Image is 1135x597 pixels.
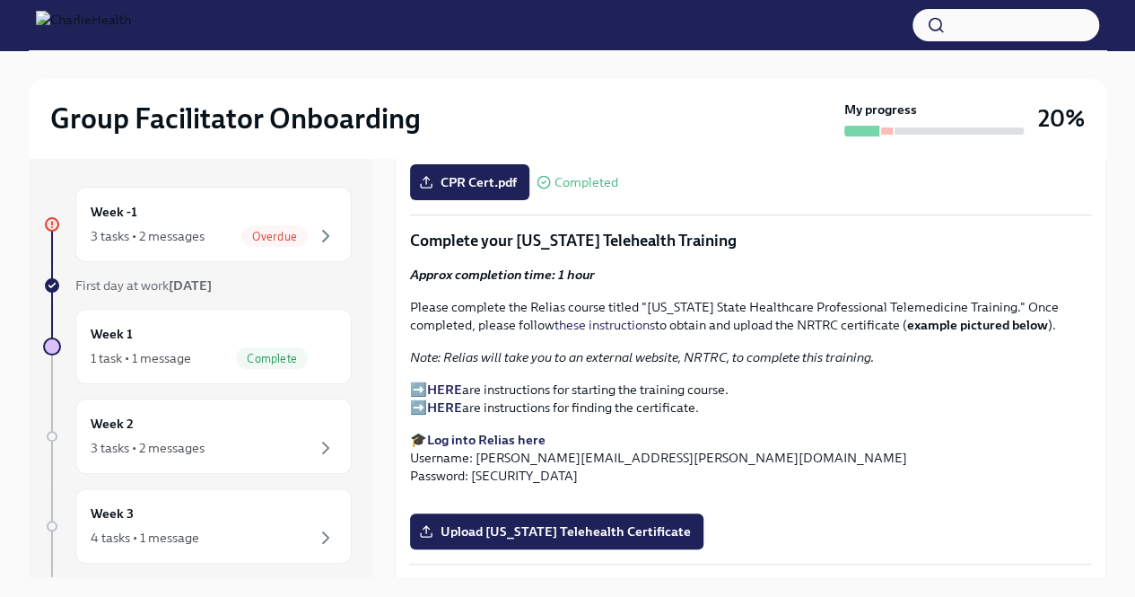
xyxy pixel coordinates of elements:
[427,432,546,448] a: Log into Relias here
[169,277,212,294] strong: [DATE]
[91,227,205,245] div: 3 tasks • 2 messages
[43,277,352,294] a: First day at work[DATE]
[423,173,517,191] span: CPR Cert.pdf
[554,317,655,333] a: these instructions
[554,176,618,189] span: Completed
[91,529,199,547] div: 4 tasks • 1 message
[43,309,352,384] a: Week 11 task • 1 messageComplete
[43,399,352,474] a: Week 23 tasks • 2 messages
[43,488,352,564] a: Week 34 tasks • 1 message
[1038,102,1085,135] h3: 20%
[410,514,703,549] label: Upload [US_STATE] Telehealth Certificate
[844,101,917,119] strong: My progress
[410,381,1091,417] p: ➡️ are instructions for starting the training course. ➡️ are instructions for finding the certifi...
[36,11,131,40] img: CharlieHealth
[427,382,462,398] a: HERE
[91,202,137,222] h6: Week -1
[410,298,1091,334] p: Please complete the Relias course titled "[US_STATE] State Healthcare Professional Telemedicine T...
[410,267,595,283] strong: Approx completion time: 1 hour
[410,230,1091,251] p: Complete your [US_STATE] Telehealth Training
[91,414,134,434] h6: Week 2
[427,399,462,416] a: HERE
[91,349,191,367] div: 1 task • 1 message
[410,431,1091,485] p: 🎓 Username: [PERSON_NAME][EMAIL_ADDRESS][PERSON_NAME][DOMAIN_NAME] Password: [SECURITY_DATA]
[50,101,421,136] h2: Group Facilitator Onboarding
[410,349,874,365] em: Note: Relias will take you to an external website, NRTRC, to complete this training.
[91,439,205,457] div: 3 tasks • 2 messages
[91,504,134,523] h6: Week 3
[75,277,212,294] span: First day at work
[43,187,352,262] a: Week -13 tasks • 2 messagesOverdue
[423,522,691,540] span: Upload [US_STATE] Telehealth Certificate
[241,230,308,243] span: Overdue
[236,352,308,365] span: Complete
[410,164,529,200] label: CPR Cert.pdf
[907,317,1048,333] strong: example pictured below
[91,324,133,344] h6: Week 1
